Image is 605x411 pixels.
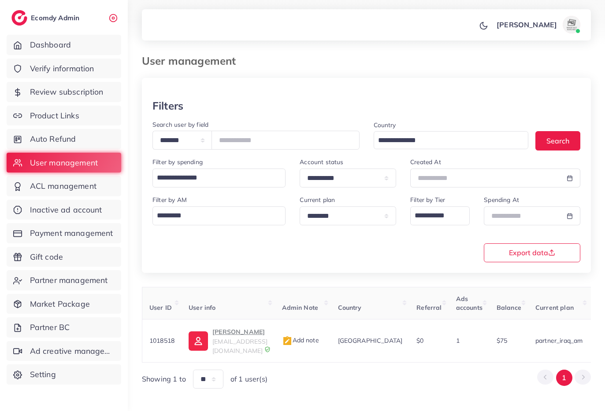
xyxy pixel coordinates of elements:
[7,223,121,243] a: Payment management
[11,10,82,26] a: logoEcomdy Admin
[537,370,591,386] ul: Pagination
[152,206,286,225] div: Search for option
[497,304,521,312] span: Balance
[563,16,580,33] img: avatar
[282,336,293,346] img: admin_note.cdd0b510.svg
[152,169,286,187] div: Search for option
[410,195,445,204] label: Filter by Tier
[30,369,56,380] span: Setting
[492,16,584,33] a: [PERSON_NAME]avatar
[30,204,102,216] span: Inactive ad account
[416,304,442,312] span: Referral
[7,176,121,196] a: ACL management
[282,304,319,312] span: Admin Note
[410,158,441,166] label: Created At
[7,59,121,79] a: Verify information
[264,346,271,352] img: 9CAL8B2pu8EFxCJHYAAAAldEVYdGRhdGU6Y3JlYXRlADIwMjItMTItMDlUMDQ6NTg6MzkrMDA6MDBXSlgLAAAAJXRFWHRkYXR...
[7,364,121,385] a: Setting
[30,180,97,192] span: ACL management
[374,131,529,149] div: Search for option
[30,275,108,286] span: Partner management
[7,35,121,55] a: Dashboard
[189,304,215,312] span: User info
[484,195,519,204] label: Spending At
[7,153,121,173] a: User management
[152,99,183,112] h3: Filters
[152,195,187,204] label: Filter by AM
[154,170,274,185] input: Search for option
[7,82,121,102] a: Review subscription
[456,295,483,312] span: Ads accounts
[410,206,470,225] div: Search for option
[30,298,90,310] span: Market Package
[149,337,174,345] span: 1018518
[30,110,79,121] span: Product Links
[535,131,580,150] button: Search
[230,374,267,384] span: of 1 user(s)
[142,374,186,384] span: Showing 1 to
[300,195,335,204] label: Current plan
[212,327,267,337] p: [PERSON_NAME]
[484,243,580,262] button: Export data
[30,63,94,74] span: Verify information
[338,337,403,345] span: [GEOGRAPHIC_DATA]
[7,200,121,220] a: Inactive ad account
[7,247,121,267] a: Gift code
[300,158,343,166] label: Account status
[152,120,208,129] label: Search user by field
[189,327,267,355] a: [PERSON_NAME][EMAIL_ADDRESS][DOMAIN_NAME]
[7,129,121,149] a: Auto Refund
[30,86,104,98] span: Review subscription
[375,134,517,147] input: Search for option
[497,19,557,30] p: [PERSON_NAME]
[142,55,243,67] h3: User management
[30,251,63,263] span: Gift code
[30,39,71,51] span: Dashboard
[374,121,396,129] label: Country
[152,158,203,166] label: Filter by spending
[30,133,76,145] span: Auto Refund
[338,304,362,312] span: Country
[412,208,458,223] input: Search for option
[30,228,113,239] span: Payment management
[30,322,70,333] span: Partner BC
[30,157,98,169] span: User management
[456,337,460,345] span: 1
[7,106,121,126] a: Product Links
[535,337,583,345] span: partner_iraq_am
[509,249,555,256] span: Export data
[7,294,121,314] a: Market Package
[535,304,574,312] span: Current plan
[212,338,267,354] span: [EMAIL_ADDRESS][DOMAIN_NAME]
[7,341,121,361] a: Ad creative management
[11,10,27,26] img: logo
[556,370,572,386] button: Go to page 1
[416,337,423,345] span: $0
[154,208,274,223] input: Search for option
[149,304,172,312] span: User ID
[7,270,121,290] a: Partner management
[31,14,82,22] h2: Ecomdy Admin
[189,331,208,351] img: ic-user-info.36bf1079.svg
[7,317,121,338] a: Partner BC
[497,337,507,345] span: $75
[282,336,319,344] span: Add note
[30,345,115,357] span: Ad creative management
